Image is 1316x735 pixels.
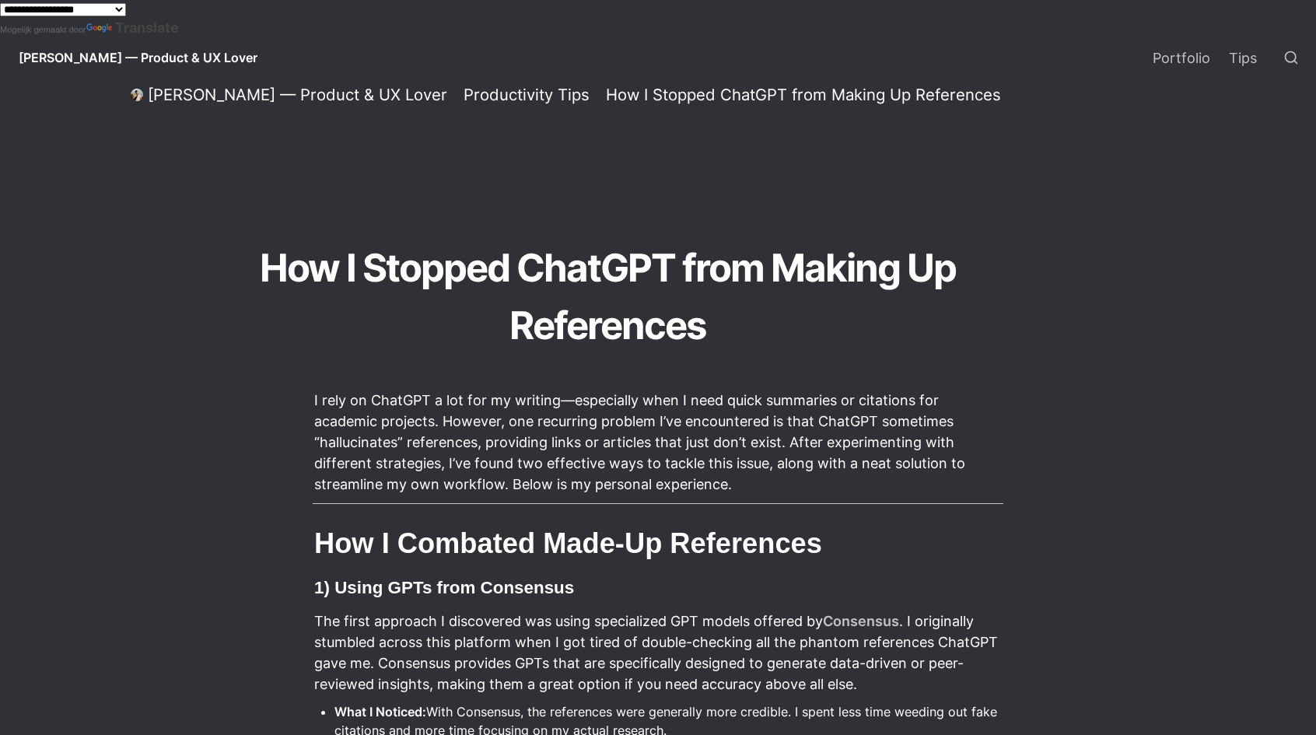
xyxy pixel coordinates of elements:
div: How I Stopped ChatGPT from Making Up References [606,85,1001,104]
a: [PERSON_NAME] — Product & UX Lover [6,36,270,79]
a: Consensus [823,613,899,629]
h2: How I Combated Made-Up References [313,523,1003,564]
p: I rely on ChatGPT a lot for my writing—especially when I need quick summaries or citations for ac... [313,387,1003,497]
h3: 1) Using GPTs from Consensus [313,574,1003,601]
img: Daniel Lee — Product & UX Lover [131,89,143,101]
h1: How I Stopped ChatGPT from Making Up References [187,238,1027,355]
a: Portfolio [1143,36,1220,79]
span: / [453,89,457,102]
a: [PERSON_NAME] — Product & UX Lover [126,86,452,104]
img: Google Translate [86,23,115,34]
span: / [596,89,600,102]
span: [PERSON_NAME] — Product & UX Lover [19,50,257,65]
div: [PERSON_NAME] — Product & UX Lover [148,85,447,104]
div: Productivity Tips [464,85,590,104]
a: How I Stopped ChatGPT from Making Up References [601,86,1006,104]
a: Productivity Tips [459,86,594,104]
a: Translate [86,19,179,36]
strong: What I Noticed: [334,704,426,719]
p: The first approach I discovered was using specialized GPT models offered by . I originally stumbl... [313,608,1003,697]
a: Tips [1220,36,1266,79]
